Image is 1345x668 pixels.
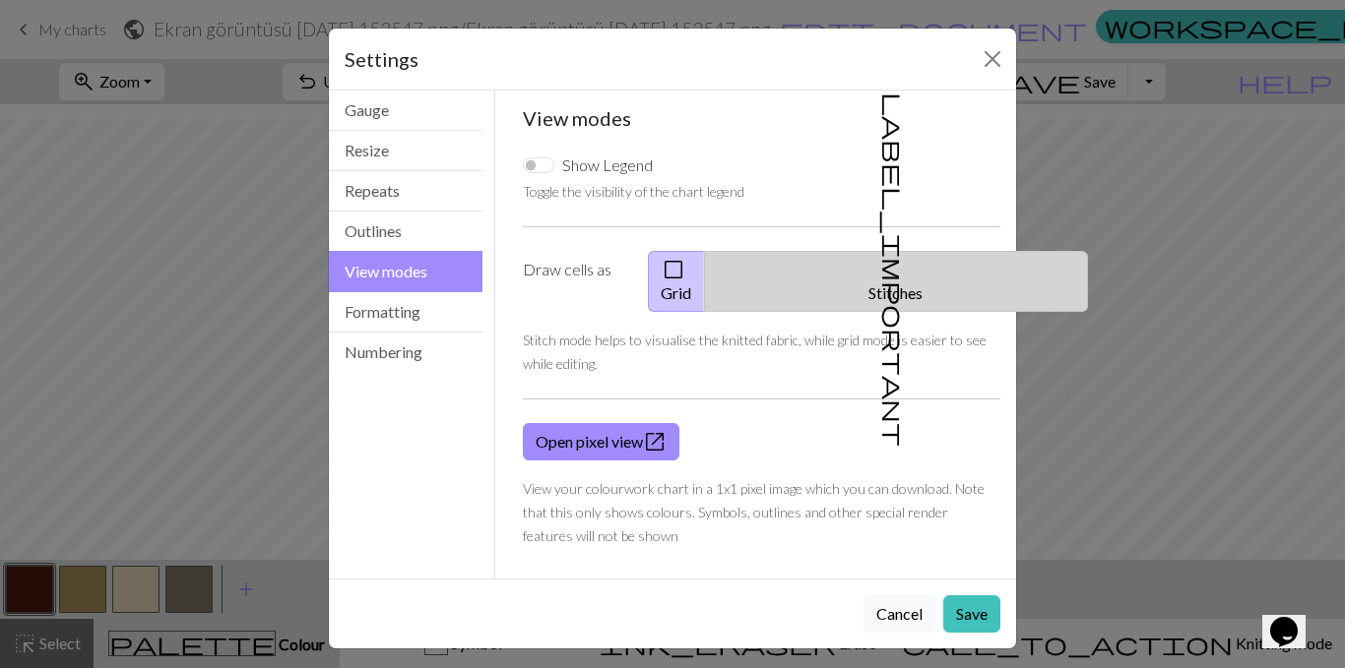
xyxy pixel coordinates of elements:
span: open_in_new [643,428,667,455]
button: Close [977,43,1008,75]
button: Numbering [329,333,482,372]
button: Formatting [329,292,482,333]
button: Stitches [704,251,1088,312]
button: Outlines [329,212,482,252]
iframe: chat widget [1262,589,1325,648]
h5: View modes [523,106,1001,130]
span: check_box_outline_blank [662,256,685,283]
label: Show Legend [562,153,653,177]
small: Toggle the visibility of the chart legend [523,183,744,200]
small: View your colourwork chart in a 1x1 pixel image which you can download. Note that this only shows... [523,480,985,544]
span: label_important [880,92,908,447]
button: View modes [329,251,482,292]
button: Gauge [329,91,482,131]
h5: Settings [345,44,418,74]
button: Save [943,595,1000,633]
button: Repeats [329,171,482,212]
small: Stitch mode helps to visualise the knitted fabric, while grid mode is easier to see while editing. [523,332,987,372]
button: Resize [329,131,482,171]
label: Draw cells as [511,251,636,312]
a: Open pixel view [523,423,679,460]
button: Grid [648,251,705,312]
button: Cancel [864,595,935,633]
